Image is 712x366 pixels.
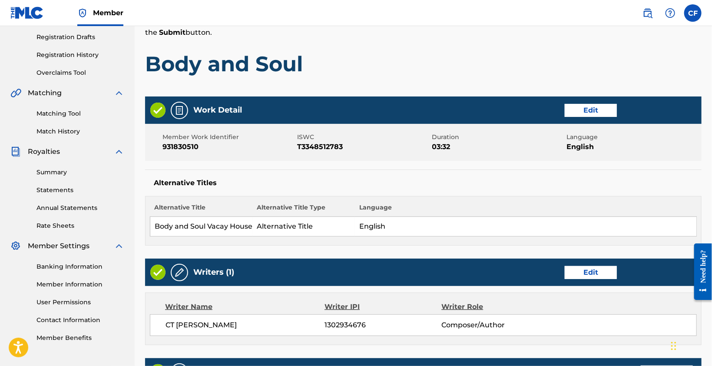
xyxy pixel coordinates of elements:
a: Summary [36,168,124,177]
div: Writer Name [165,302,325,312]
a: Match History [36,127,124,136]
img: search [642,8,653,18]
th: Alternative Title Type [252,203,355,217]
span: ISWC [297,133,430,142]
a: Statements [36,186,124,195]
span: Composer/Author [441,320,547,330]
h5: Work Detail [193,105,242,115]
img: Top Rightsholder [77,8,88,18]
h5: Writers (1) [193,267,234,277]
p: Please review the information you have entered for this work. If you need to edit any information... [145,17,702,38]
img: Work Detail [174,105,185,116]
span: Member Work Identifier [162,133,295,142]
a: Member Information [36,280,124,289]
h1: Body and Soul [145,51,702,77]
a: Overclaims Tool [36,68,124,77]
iframe: Resource Center [688,236,712,306]
a: Contact Information [36,316,124,325]
span: 1302934676 [325,320,442,330]
td: Alternative Title [252,217,355,236]
img: MLC Logo [10,7,44,19]
span: T3348512783 [297,142,430,152]
th: Language [355,203,696,217]
div: Drag [671,333,676,359]
img: expand [114,146,124,157]
div: User Menu [684,4,702,22]
span: Matching [28,88,62,98]
iframe: Chat Widget [669,324,712,366]
div: Writer Role [441,302,548,312]
div: Writer IPI [325,302,441,312]
span: Member [93,8,123,18]
span: Member Settings [28,241,89,251]
span: 931830510 [162,142,295,152]
img: Valid [150,265,166,280]
span: Language [567,133,699,142]
span: CT [PERSON_NAME] [166,320,325,330]
button: Edit [565,104,617,117]
span: English [567,142,699,152]
img: Valid [150,103,166,118]
td: English [355,217,696,236]
img: Writers [174,267,185,278]
a: Registration Drafts [36,33,124,42]
img: Matching [10,88,21,98]
a: Member Benefits [36,333,124,343]
img: expand [114,88,124,98]
div: Help [662,4,679,22]
th: Alternative Title [150,203,253,217]
strong: Submit [159,28,185,37]
h5: Alternative Titles [154,179,693,187]
span: 03:32 [432,142,565,152]
a: Registration History [36,50,124,60]
img: help [665,8,676,18]
a: Rate Sheets [36,221,124,230]
img: Member Settings [10,241,21,251]
a: User Permissions [36,298,124,307]
span: Royalties [28,146,60,157]
a: Matching Tool [36,109,124,118]
img: expand [114,241,124,251]
a: Public Search [639,4,656,22]
img: Royalties [10,146,21,157]
a: Banking Information [36,262,124,271]
button: Edit [565,266,617,279]
td: Body and Soul Vacay House [150,217,253,236]
a: Annual Statements [36,203,124,213]
span: Duration [432,133,565,142]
